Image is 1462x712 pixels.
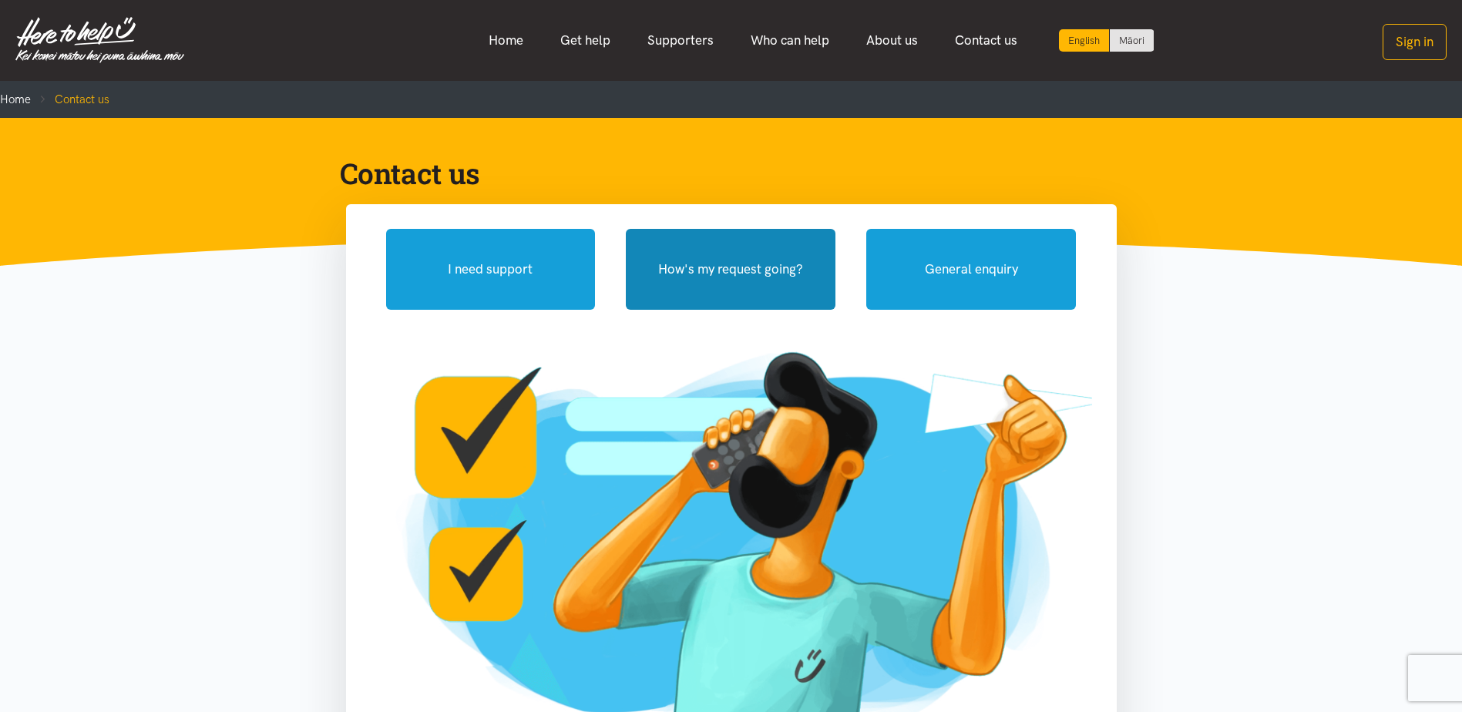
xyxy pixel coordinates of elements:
a: Contact us [936,24,1036,57]
a: Who can help [732,24,848,57]
button: General enquiry [866,229,1076,310]
h1: Contact us [340,155,1098,192]
a: Get help [542,24,629,57]
a: About us [848,24,936,57]
button: Sign in [1383,24,1447,60]
button: I need support [386,229,596,310]
a: Switch to Te Reo Māori [1110,29,1154,52]
div: Language toggle [1059,29,1154,52]
a: Supporters [629,24,732,57]
div: Current language [1059,29,1110,52]
a: Home [470,24,542,57]
li: Contact us [31,90,109,109]
img: Home [15,17,184,63]
button: How's my request going? [626,229,835,310]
